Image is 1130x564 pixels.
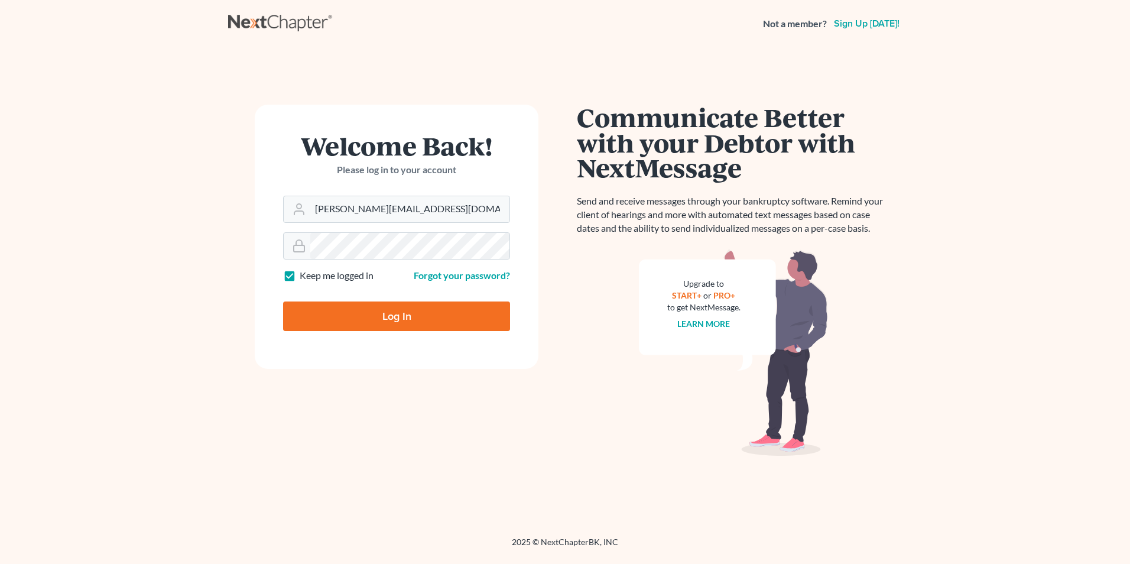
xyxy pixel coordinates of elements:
label: Keep me logged in [300,269,374,283]
a: START+ [673,290,702,300]
a: Sign up [DATE]! [832,19,902,28]
span: or [704,290,712,300]
a: Learn more [678,319,730,329]
input: Email Address [310,196,509,222]
div: to get NextMessage. [667,302,741,313]
h1: Welcome Back! [283,133,510,158]
a: Forgot your password? [414,270,510,281]
div: Upgrade to [667,278,741,290]
input: Log In [283,302,510,331]
p: Send and receive messages through your bankruptcy software. Remind your client of hearings and mo... [577,195,890,235]
img: nextmessage_bg-59042aed3d76b12b5cd301f8e5b87938c9018125f34e5fa2b7a6b67550977c72.svg [639,249,828,456]
strong: Not a member? [763,17,827,31]
p: Please log in to your account [283,163,510,177]
div: 2025 © NextChapterBK, INC [228,536,902,557]
h1: Communicate Better with your Debtor with NextMessage [577,105,890,180]
a: PRO+ [714,290,736,300]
